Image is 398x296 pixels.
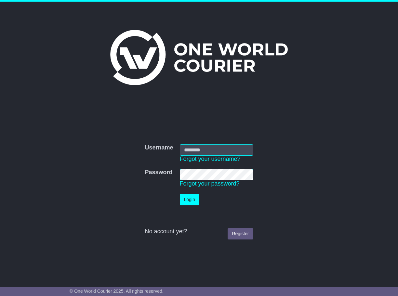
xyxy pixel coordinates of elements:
a: Register [228,228,253,239]
button: Login [180,194,199,205]
a: Forgot your username? [180,156,241,162]
span: © One World Courier 2025. All rights reserved. [70,289,164,294]
div: No account yet? [145,228,253,235]
label: Username [145,144,173,151]
label: Password [145,169,172,176]
img: One World [110,30,288,85]
a: Forgot your password? [180,180,240,187]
